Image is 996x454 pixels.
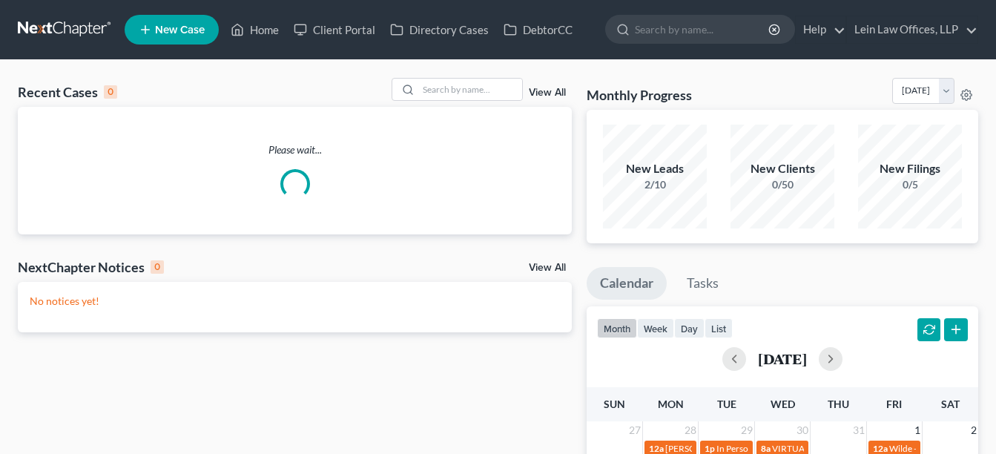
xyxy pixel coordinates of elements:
p: Please wait... [18,142,572,157]
a: Home [223,16,286,43]
span: 12a [873,443,888,454]
div: 0/50 [730,177,834,192]
a: Directory Cases [383,16,496,43]
span: 1p [705,443,715,454]
p: No notices yet! [30,294,560,309]
a: Client Portal [286,16,383,43]
div: 0 [104,85,117,99]
span: Thu [828,398,849,410]
a: Lein Law Offices, LLP [847,16,977,43]
span: 2 [969,421,978,439]
a: View All [529,88,566,98]
div: NextChapter Notices [18,258,164,276]
span: 8a [761,443,771,454]
span: Wed [771,398,795,410]
span: 30 [795,421,810,439]
div: New Filings [858,160,962,177]
span: Sun [604,398,625,410]
span: 12a [649,443,664,454]
span: 27 [627,421,642,439]
button: list [705,318,733,338]
a: Help [796,16,845,43]
h3: Monthly Progress [587,86,692,104]
div: 0 [151,260,164,274]
span: 29 [739,421,754,439]
a: Calendar [587,267,667,300]
span: 1 [913,421,922,439]
input: Search by name... [635,16,771,43]
div: Recent Cases [18,83,117,101]
button: month [597,318,637,338]
div: New Clients [730,160,834,177]
input: Search by name... [418,79,522,100]
span: Tue [717,398,736,410]
button: week [637,318,674,338]
a: View All [529,263,566,273]
a: DebtorCC [496,16,580,43]
span: Sat [941,398,960,410]
span: Fri [886,398,902,410]
div: New Leads [603,160,707,177]
a: Tasks [673,267,732,300]
button: day [674,318,705,338]
span: 31 [851,421,866,439]
div: 2/10 [603,177,707,192]
span: In Person WC Hearing - [PERSON_NAME] [PERSON_NAME] sa [716,443,959,454]
span: New Case [155,24,205,36]
div: 0/5 [858,177,962,192]
span: Mon [658,398,684,410]
span: [PERSON_NAME] - ANS to 2nd Suit from Old Replic [665,443,863,454]
h2: [DATE] [758,351,807,366]
span: 28 [683,421,698,439]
